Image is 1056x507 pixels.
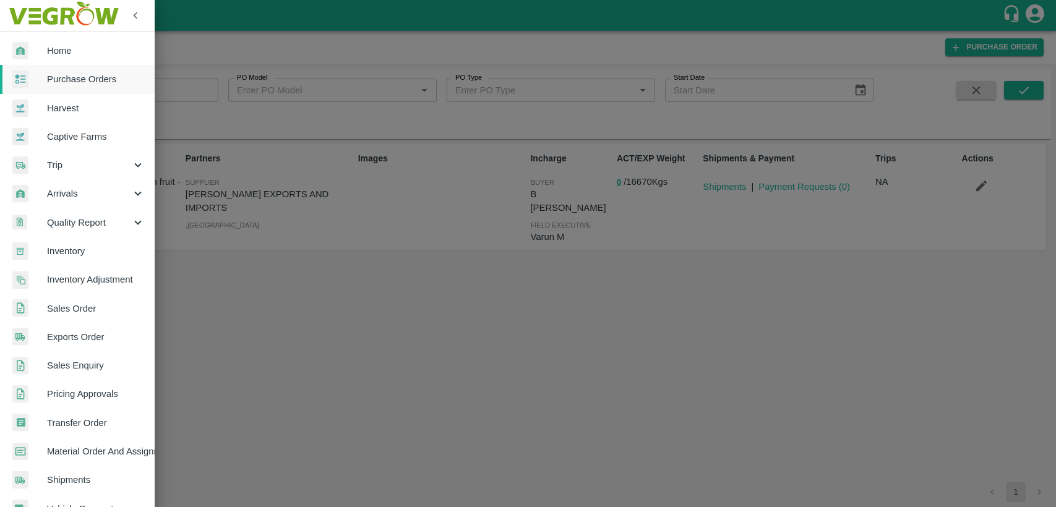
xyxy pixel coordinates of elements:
img: whInventory [12,242,28,260]
span: Material Order And Assignment [47,445,145,458]
span: Inventory Adjustment [47,273,145,286]
img: reciept [12,70,28,88]
img: harvest [12,99,28,117]
span: Sales Order [47,302,145,315]
img: delivery [12,156,28,174]
span: Harvest [47,101,145,115]
span: Sales Enquiry [47,359,145,372]
span: Transfer Order [47,416,145,430]
span: Trip [47,158,131,172]
span: Inventory [47,244,145,258]
span: Pricing Approvals [47,387,145,401]
img: shipments [12,471,28,489]
img: whArrival [12,42,28,60]
img: harvest [12,127,28,146]
img: sales [12,357,28,375]
img: qualityReport [12,215,27,230]
span: Home [47,44,145,58]
span: Purchase Orders [47,72,145,86]
span: Shipments [47,473,145,487]
img: sales [12,385,28,403]
img: inventory [12,271,28,289]
span: Captive Farms [47,130,145,143]
span: Exports Order [47,330,145,344]
img: sales [12,299,28,317]
img: centralMaterial [12,443,28,461]
img: whTransfer [12,414,28,432]
span: Quality Report [47,216,131,229]
img: whArrival [12,185,28,203]
img: shipments [12,328,28,346]
span: Arrivals [47,187,131,200]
